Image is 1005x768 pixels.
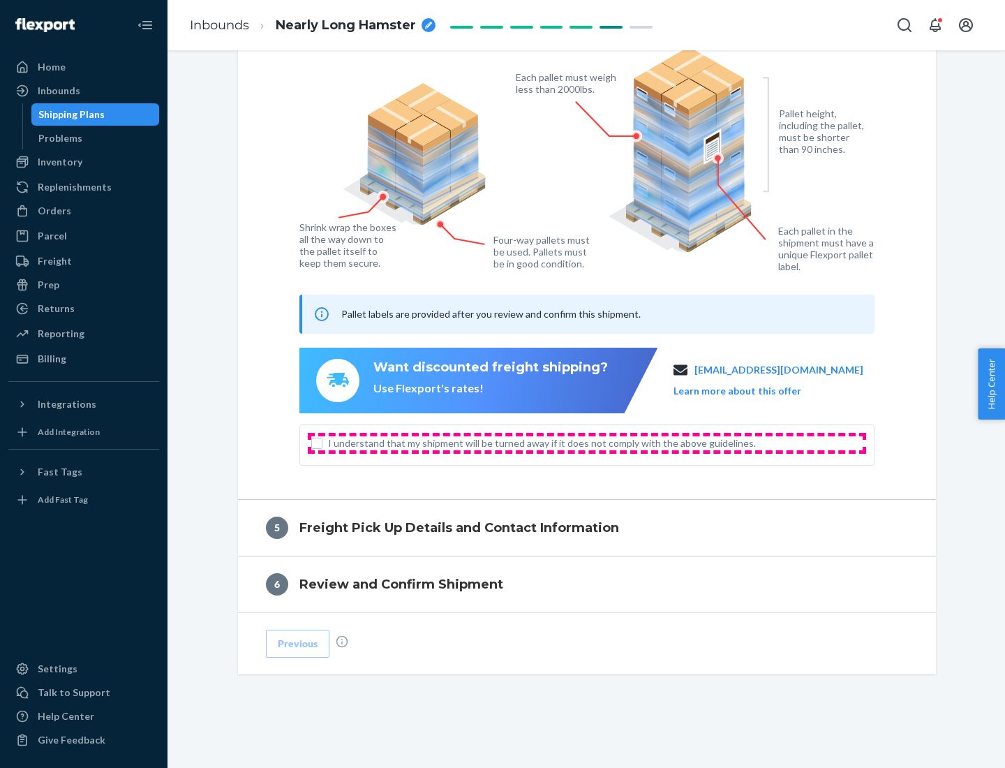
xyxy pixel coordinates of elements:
figcaption: Shrink wrap the boxes all the way down to the pallet itself to keep them secure. [299,221,399,269]
div: Billing [38,352,66,366]
div: Use Flexport's rates! [373,381,608,397]
div: Parcel [38,229,67,243]
a: Settings [8,658,159,680]
button: Open notifications [921,11,949,39]
input: I understand that my shipment will be turned away if it does not comply with the above guidelines. [311,438,322,449]
div: Fast Tags [38,465,82,479]
div: Settings [38,662,77,676]
button: Previous [266,630,329,658]
a: Prep [8,274,159,296]
h4: Review and Confirm Shipment [299,575,503,593]
div: Talk to Support [38,686,110,700]
figcaption: Four-way pallets must be used. Pallets must be in good condition. [493,234,590,269]
a: Billing [8,348,159,370]
button: Give Feedback [8,729,159,751]
a: Home [8,56,159,78]
div: Returns [38,302,75,316]
div: 5 [266,517,288,539]
button: 6Review and Confirm Shipment [238,556,936,612]
div: Replenishments [38,180,112,194]
button: Open Search Box [891,11,918,39]
div: Help Center [38,709,94,723]
div: Inbounds [38,84,80,98]
div: 6 [266,573,288,596]
a: Inbounds [8,80,159,102]
a: Inventory [8,151,159,173]
img: Flexport logo [15,18,75,32]
div: Home [38,60,66,74]
a: Freight [8,250,159,272]
a: Returns [8,297,159,320]
span: Nearly Long Hamster [276,17,416,35]
a: Orders [8,200,159,222]
a: Add Fast Tag [8,489,159,511]
button: Fast Tags [8,461,159,483]
a: Shipping Plans [31,103,160,126]
button: Close Navigation [131,11,159,39]
a: Add Integration [8,421,159,443]
div: Freight [38,254,72,268]
a: Parcel [8,225,159,247]
a: [EMAIL_ADDRESS][DOMAIN_NAME] [694,363,863,377]
div: Want discounted freight shipping? [373,359,608,377]
a: Talk to Support [8,681,159,704]
span: I understand that my shipment will be turned away if it does not comply with the above guidelines. [328,436,863,450]
div: Shipping Plans [38,108,105,121]
ol: breadcrumbs [179,5,447,46]
div: Add Fast Tag [38,494,88,505]
button: Integrations [8,393,159,415]
a: Replenishments [8,176,159,198]
div: Integrations [38,397,96,411]
div: Prep [38,278,59,292]
div: Add Integration [38,426,100,438]
figcaption: Pallet height, including the pallet, must be shorter than 90 inches. [779,108,870,155]
div: Give Feedback [38,733,105,747]
button: Open account menu [952,11,980,39]
div: Inventory [38,155,82,169]
div: Orders [38,204,71,218]
figcaption: Each pallet in the shipment must have a unique Flexport pallet label. [778,225,884,272]
span: Pallet labels are provided after you review and confirm this shipment. [341,308,641,320]
a: Help Center [8,705,159,728]
a: Inbounds [190,17,249,33]
h4: Freight Pick Up Details and Contact Information [299,519,619,537]
div: Reporting [38,327,84,341]
button: Learn more about this offer [673,384,801,398]
div: Problems [38,131,82,145]
button: Help Center [978,348,1005,420]
button: 5Freight Pick Up Details and Contact Information [238,500,936,556]
figcaption: Each pallet must weigh less than 2000lbs. [516,71,620,95]
a: Reporting [8,323,159,345]
a: Problems [31,127,160,149]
